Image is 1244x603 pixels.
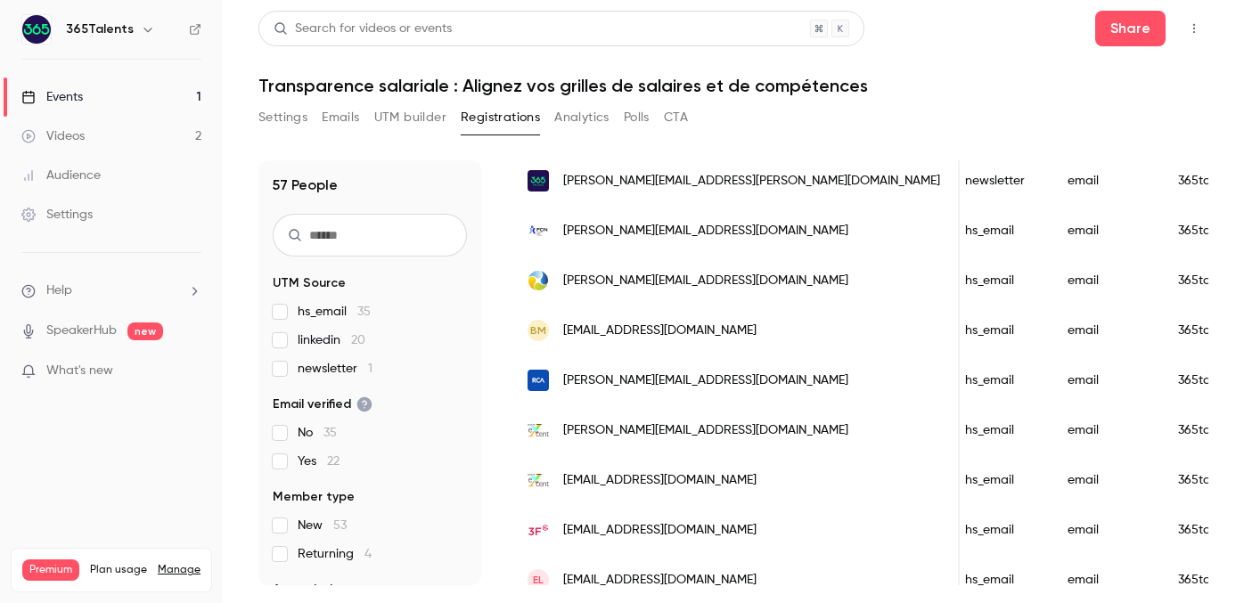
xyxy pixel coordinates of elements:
span: [PERSON_NAME][EMAIL_ADDRESS][DOMAIN_NAME] [563,371,848,390]
div: email [1050,256,1160,306]
div: email [1050,455,1160,505]
button: Settings [258,103,307,132]
span: new [127,322,163,340]
img: 365Talents [22,15,51,44]
button: Share [1095,11,1166,46]
span: [EMAIL_ADDRESS][DOMAIN_NAME] [563,322,757,340]
span: [PERSON_NAME][EMAIL_ADDRESS][DOMAIN_NAME] [563,272,848,290]
div: hs_email [947,455,1050,505]
div: Videos [21,127,85,145]
div: Settings [21,206,93,224]
div: email [1050,405,1160,455]
span: [PERSON_NAME][EMAIL_ADDRESS][DOMAIN_NAME] [563,222,848,240]
div: Events [21,88,83,106]
button: CTA [664,103,688,132]
span: Help [46,281,72,300]
div: email [1050,156,1160,206]
button: Polls [624,103,650,132]
span: Returning [298,545,372,563]
span: 53 [333,519,347,532]
div: hs_email [947,405,1050,455]
span: [PERSON_NAME][EMAIL_ADDRESS][DOMAIN_NAME] [563,421,848,440]
div: email [1050,505,1160,555]
span: What's new [46,362,113,380]
span: 1 [368,363,372,375]
img: excent.fr [528,420,549,441]
button: Registrations [461,103,540,132]
div: email [1050,306,1160,355]
span: No [298,424,337,442]
span: Attended [273,581,332,599]
span: 35 [357,306,371,318]
div: email [1050,355,1160,405]
div: hs_email [947,206,1050,256]
img: fcn.fr [528,220,549,241]
span: 35 [323,427,337,439]
span: [EMAIL_ADDRESS][DOMAIN_NAME] [563,521,757,540]
div: hs_email [947,355,1050,405]
a: SpeakerHub [46,322,117,340]
div: hs_email [947,505,1050,555]
span: [PERSON_NAME][EMAIL_ADDRESS][PERSON_NAME][DOMAIN_NAME] [563,172,940,191]
span: Email verified [273,395,372,413]
img: rca.fr [528,370,549,391]
span: Yes [298,452,340,470]
h1: Transparence salariale : Alignez vos grilles de salaires et de compétences [258,75,1208,96]
span: Plan usage [90,563,147,577]
iframe: Noticeable Trigger [180,363,201,379]
div: newsletter [947,156,1050,206]
h6: 365Talents [66,20,134,38]
div: Audience [21,167,101,184]
img: 365talents.com [528,170,549,191]
span: [EMAIL_ADDRESS][DOMAIN_NAME] [563,571,757,590]
button: Emails [322,103,359,132]
div: email [1050,206,1160,256]
span: New [298,517,347,534]
img: excent.fr [528,469,549,491]
span: BM [530,322,546,338]
span: UTM Source [273,274,346,292]
img: voltalia.com [528,270,549,291]
div: Search for videos or events [274,20,452,38]
span: 4 [364,548,372,560]
img: groupe3f.fr [528,519,549,541]
h1: 57 People [273,175,338,196]
span: newsletter [298,360,372,378]
span: [EMAIL_ADDRESS][DOMAIN_NAME] [563,471,757,490]
a: Manage [158,563,201,577]
div: hs_email [947,306,1050,355]
button: UTM builder [374,103,446,132]
span: linkedin [298,331,365,349]
li: help-dropdown-opener [21,281,201,300]
span: Premium [22,559,79,581]
span: Member type [273,488,355,506]
span: EL [533,572,544,588]
span: 22 [327,455,340,468]
div: hs_email [947,256,1050,306]
span: 20 [351,334,365,346]
span: hs_email [298,303,371,321]
button: Analytics [554,103,610,132]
